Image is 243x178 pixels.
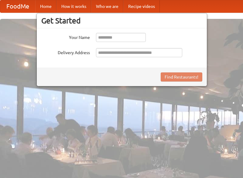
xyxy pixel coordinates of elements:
a: How it works [56,0,91,12]
label: Delivery Address [41,48,90,56]
label: Your Name [41,33,90,40]
button: Find Restaurants! [161,72,202,82]
a: Home [35,0,56,12]
a: Who we are [91,0,123,12]
a: Recipe videos [123,0,160,12]
a: FoodMe [0,0,35,12]
h3: Get Started [41,16,202,25]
